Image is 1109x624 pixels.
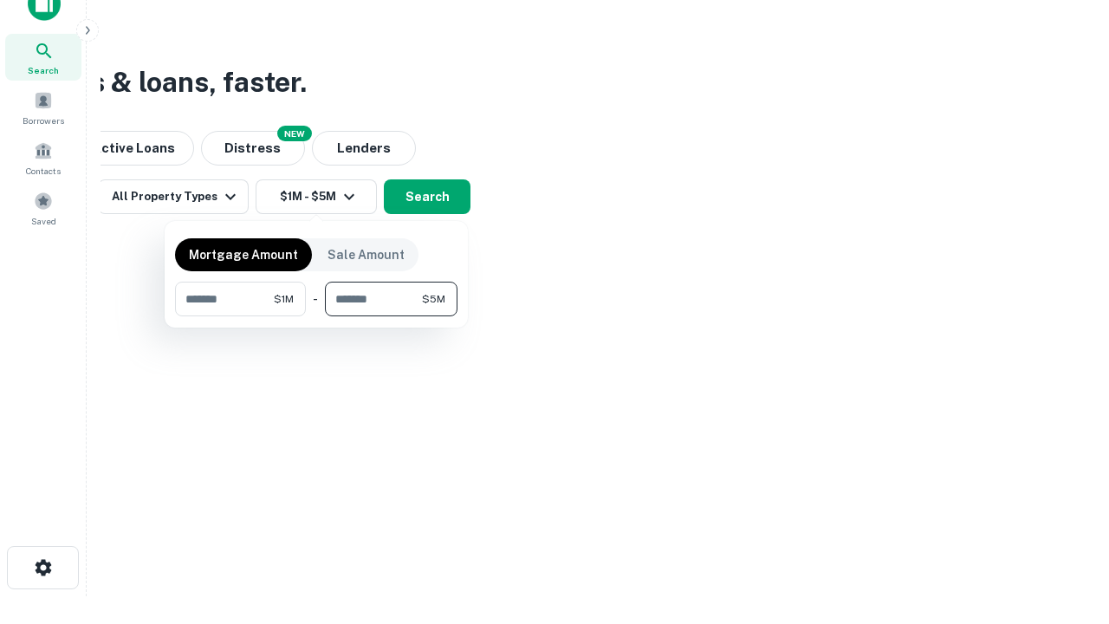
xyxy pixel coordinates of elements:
[328,245,405,264] p: Sale Amount
[274,291,294,307] span: $1M
[1022,485,1109,569] iframe: Chat Widget
[189,245,298,264] p: Mortgage Amount
[313,282,318,316] div: -
[422,291,445,307] span: $5M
